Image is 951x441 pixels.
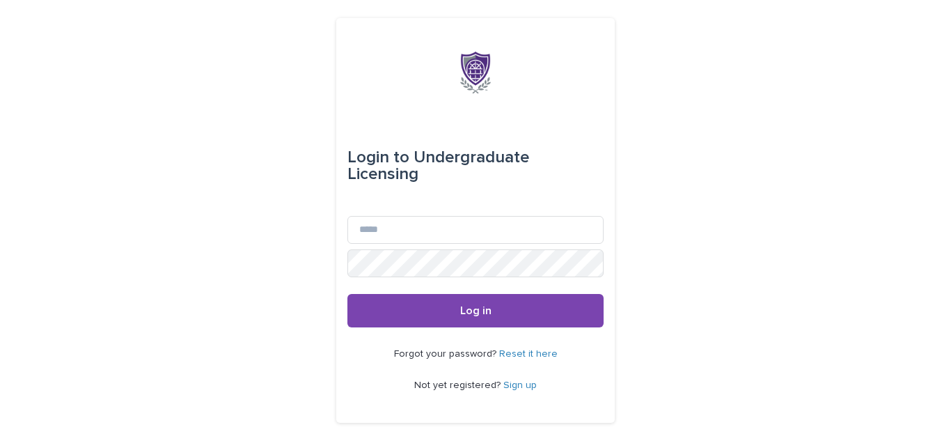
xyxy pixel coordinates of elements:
[347,149,409,166] span: Login to
[503,380,537,390] a: Sign up
[347,138,604,194] div: Undergraduate Licensing
[347,294,604,327] button: Log in
[394,349,499,359] span: Forgot your password?
[460,52,491,93] img: x6gApCqSSRW4kcS938hP
[499,349,558,359] a: Reset it here
[460,305,492,316] span: Log in
[414,380,503,390] span: Not yet registered?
